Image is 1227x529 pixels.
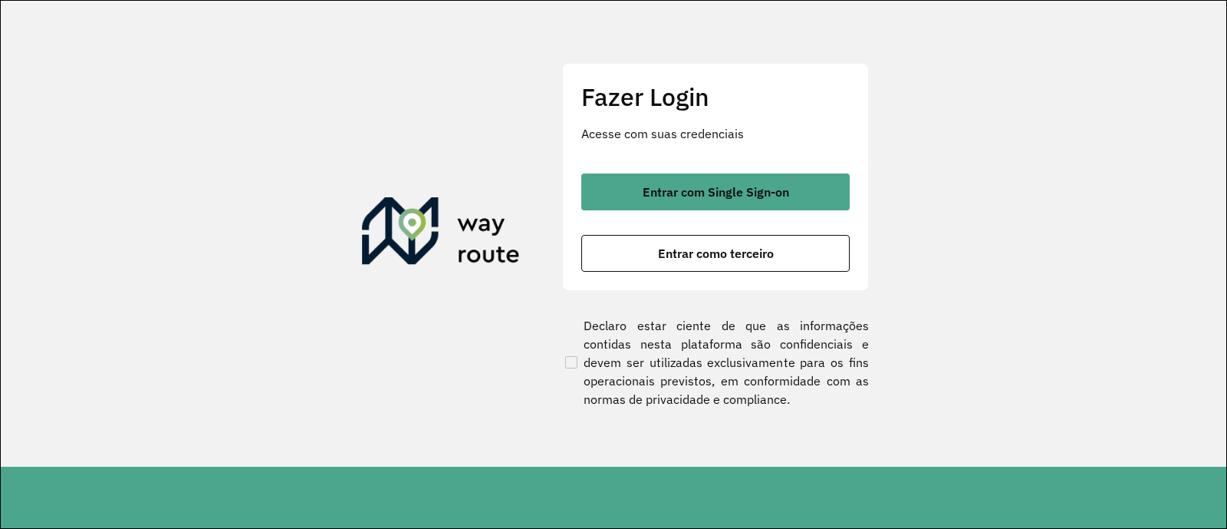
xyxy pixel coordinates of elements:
button: button [581,174,850,210]
p: Acesse com suas credenciais [581,124,850,143]
span: Entrar com Single Sign-on [643,186,789,198]
button: button [581,235,850,272]
label: Declaro estar ciente de que as informações contidas nesta plataforma são confidenciais e devem se... [562,316,869,408]
span: Entrar como terceiro [658,247,774,260]
h2: Fazer Login [581,82,850,111]
img: Roteirizador AmbevTech [362,197,520,271]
